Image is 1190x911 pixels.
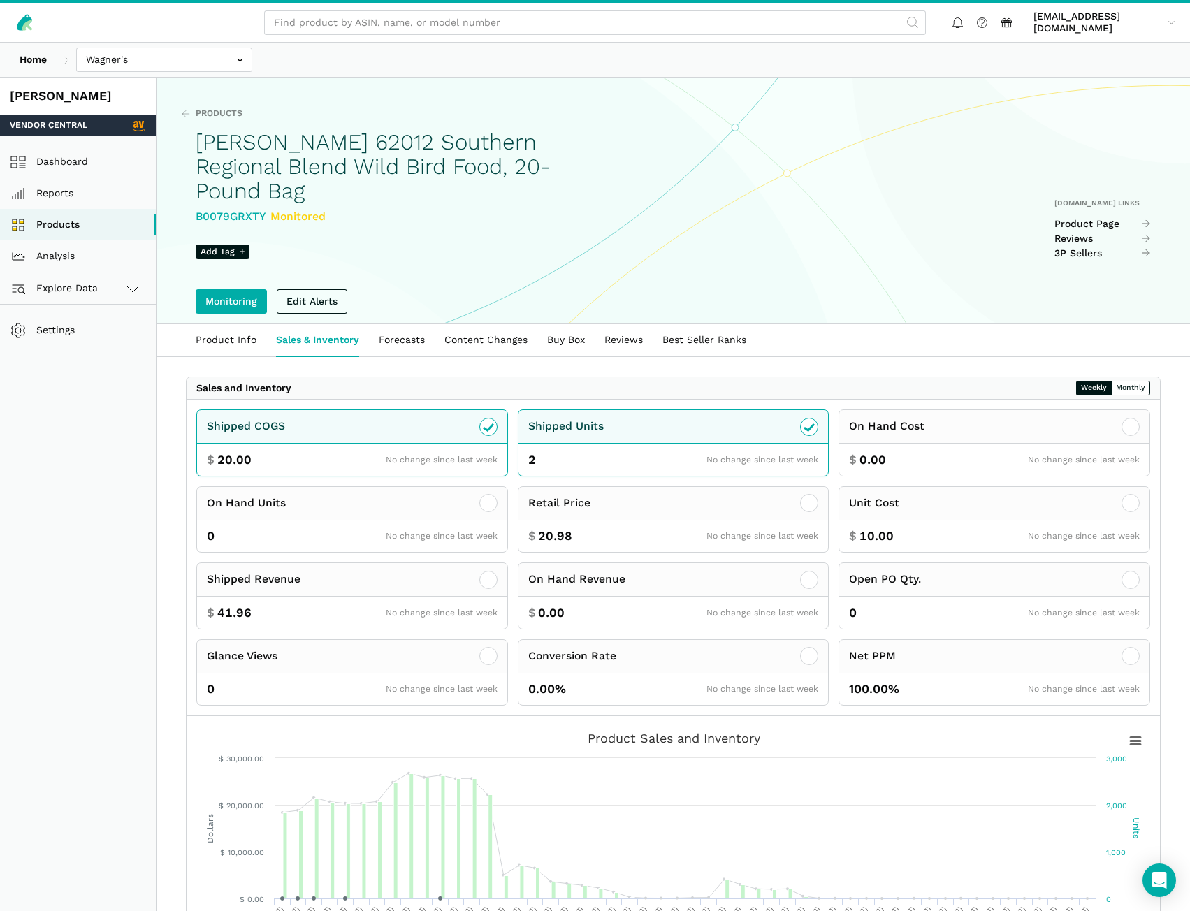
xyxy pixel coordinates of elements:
span: No change since last week [706,684,818,694]
span: Vendor Central [10,119,87,132]
div: [PERSON_NAME] [10,87,146,105]
span: $ [849,527,857,545]
span: 10.00 [859,527,894,545]
text: 2,000 [1106,801,1127,810]
a: Sales & Inventory [266,324,369,356]
span: + [240,246,245,258]
tspan: 30,000.00 [226,755,264,764]
span: 20.00 [217,451,252,469]
span: 0 [849,604,857,622]
input: Find product by ASIN, name, or model number [264,10,926,35]
span: $ [207,604,215,622]
a: Content Changes [435,324,537,356]
button: Retail Price $ 20.98 No change since last week [518,486,829,553]
div: Conversion Rate [528,648,616,665]
span: No change since last week [1028,531,1140,541]
button: Shipped COGS $ 20.00 No change since last week [196,409,508,476]
button: Monthly [1111,381,1150,395]
text: 1,000 [1106,848,1126,857]
button: Shipped Units 2 No change since last week [518,409,829,476]
span: No change since last week [386,684,498,694]
div: Net PPM [849,648,896,665]
div: Glance Views [207,648,277,665]
h1: [PERSON_NAME] 62012 Southern Regional Blend Wild Bird Food, 20-Pound Bag [196,130,604,203]
tspan: Units [1131,818,1141,839]
span: $ [528,527,536,545]
a: Buy Box [537,324,595,356]
span: $ [849,451,857,469]
span: 0 [207,680,215,698]
span: Explore Data [15,280,98,297]
span: Add Tag [196,245,249,259]
span: [EMAIL_ADDRESS][DOMAIN_NAME] [1033,10,1163,35]
button: Net PPM 100.00% No change since last week [839,639,1150,706]
button: Glance Views 0 No change since last week [196,639,508,706]
button: Open PO Qty. 0 No change since last week [839,562,1150,629]
span: Monitored [270,210,326,223]
a: [EMAIL_ADDRESS][DOMAIN_NAME] [1029,8,1180,37]
button: Shipped Revenue $ 41.96 No change since last week [196,562,508,629]
span: 41.96 [217,604,252,622]
span: 0.00 [859,451,886,469]
span: No change since last week [1028,684,1140,694]
a: Reviews [1054,233,1152,245]
tspan: $ [219,755,224,764]
tspan: 20,000.00 [226,801,264,810]
span: No change since last week [1028,608,1140,618]
span: 100.00% [849,680,899,698]
button: On Hand Revenue $ 0.00 No change since last week [518,562,829,629]
input: Wagner's [76,48,252,72]
div: On Hand Revenue [528,571,625,588]
div: Retail Price [528,495,590,512]
a: Product Page [1054,218,1152,231]
span: No change since last week [706,608,818,618]
span: 0.00 [538,604,565,622]
div: Open PO Qty. [849,571,921,588]
div: [DOMAIN_NAME] Links [1054,198,1152,208]
span: 0.00% [528,680,566,698]
tspan: 0.00 [247,895,264,904]
span: No change since last week [386,608,498,618]
button: On Hand Units 0 No change since last week [196,486,508,553]
tspan: $ [219,801,224,810]
a: Home [10,48,57,72]
tspan: 10,000.00 [228,848,264,857]
span: No change since last week [386,531,498,541]
span: No change since last week [706,455,818,465]
span: $ [207,451,215,469]
a: Edit Alerts [277,289,347,314]
span: No change since last week [706,531,818,541]
div: Shipped COGS [207,418,285,435]
tspan: $ [220,848,225,857]
span: 2 [528,451,535,469]
tspan: $ [240,895,245,904]
span: $ [528,604,536,622]
div: On Hand Cost [849,418,924,435]
div: Shipped Revenue [207,571,300,588]
button: Conversion Rate 0.00% No change since last week [518,639,829,706]
a: Best Seller Ranks [653,324,756,356]
a: Products [181,108,242,120]
a: 3P Sellers [1054,247,1152,260]
button: On Hand Cost $ 0.00 No change since last week [839,409,1150,476]
span: No change since last week [386,455,498,465]
div: B0079GRXTY [196,208,604,226]
text: 0 [1106,895,1111,904]
span: Products [196,108,242,120]
span: 20.98 [538,527,572,545]
a: Forecasts [369,324,435,356]
a: Reviews [595,324,653,356]
div: Unit Cost [849,495,899,512]
button: Weekly [1076,381,1112,395]
span: 0 [207,527,215,545]
div: Open Intercom Messenger [1142,863,1176,897]
div: On Hand Units [207,495,286,512]
span: No change since last week [1028,455,1140,465]
button: Unit Cost $ 10.00 No change since last week [839,486,1150,553]
a: Product Info [186,324,266,356]
tspan: Product Sales and Inventory [588,731,761,745]
div: Shipped Units [528,418,604,435]
div: Sales and Inventory [196,382,291,395]
text: 3,000 [1106,755,1127,764]
tspan: Dollars [205,814,215,843]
